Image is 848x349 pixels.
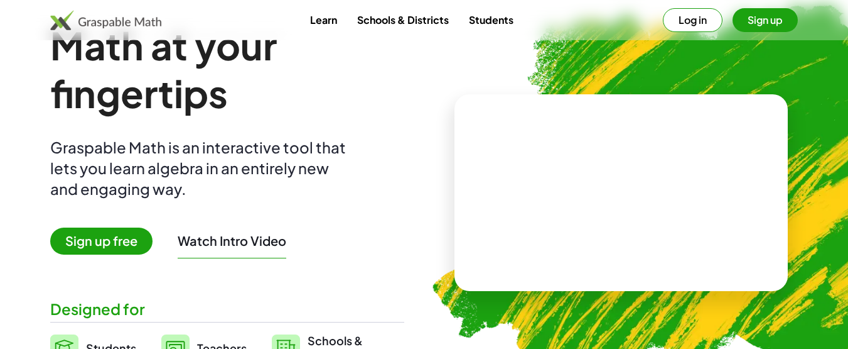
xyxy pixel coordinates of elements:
[347,8,459,31] a: Schools & Districts
[663,8,722,32] button: Log in
[300,8,347,31] a: Learn
[50,137,352,199] div: Graspable Math is an interactive tool that lets you learn algebra in an entirely new and engaging...
[50,299,404,319] div: Designed for
[178,233,286,249] button: Watch Intro Video
[50,228,153,255] span: Sign up free
[527,145,715,240] video: What is this? This is dynamic math notation. Dynamic math notation plays a central role in how Gr...
[733,8,798,32] button: Sign up
[50,21,404,117] h1: Math at your fingertips
[459,8,523,31] a: Students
